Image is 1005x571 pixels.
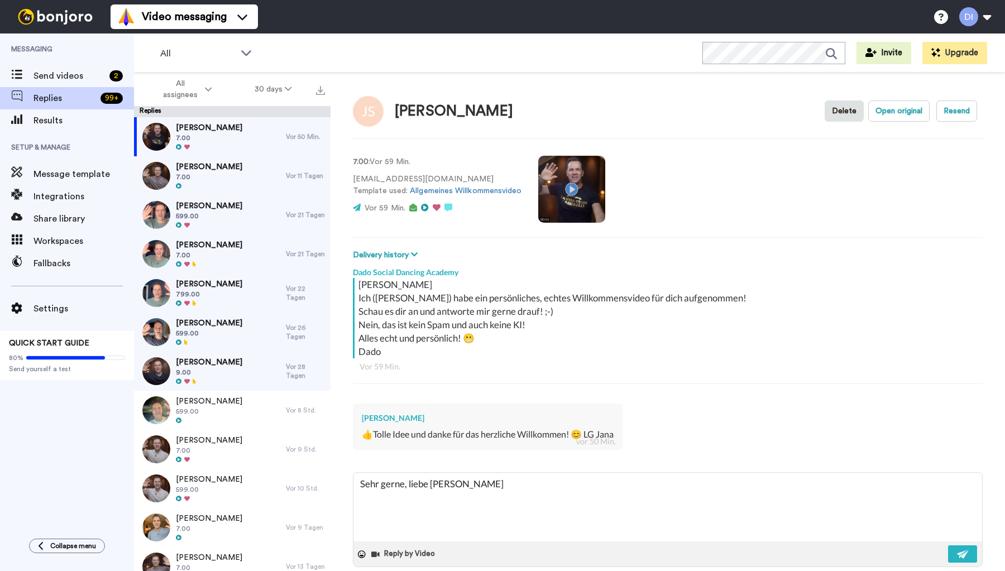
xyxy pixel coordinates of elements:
span: Integrations [33,190,134,203]
a: [PERSON_NAME]7.00Vor 21 Tagen [134,234,331,273]
div: Dado Social Dancing Academy [353,261,983,278]
button: Open original [868,100,930,122]
div: Vor 50 Min. [286,132,325,141]
a: [PERSON_NAME]7.00Vor 11 Tagen [134,156,331,195]
span: 599.00 [176,407,242,416]
span: Share library [33,212,134,225]
a: [PERSON_NAME]599.00Vor 10 Std. [134,469,331,508]
span: Vor 59 Min. [365,204,405,212]
span: [PERSON_NAME] [176,552,242,563]
span: [PERSON_NAME] [176,513,242,524]
div: vor 50 Min. [576,436,616,447]
span: QUICK START GUIDE [9,339,89,347]
a: [PERSON_NAME]599.00Vor 21 Tagen [134,195,331,234]
span: [PERSON_NAME] [176,357,242,368]
div: Vor 9 Tagen [286,523,325,532]
img: 8a9687da-bf7e-40ad-bc49-20c0a78e9d6f-thumb.jpg [142,514,170,541]
img: 56175071-5eb8-4371-bf93-649e4ae4b4c9-thumb.jpg [142,162,170,190]
span: Collapse menu [50,541,96,550]
div: 2 [109,70,123,81]
div: Vor 59 Min. [360,361,976,372]
img: Image of Jana Schönfelder [353,96,384,127]
div: Vor 13 Tagen [286,562,325,571]
span: All [160,47,235,60]
button: All assignees [136,74,233,105]
button: Delivery history [353,249,421,261]
span: [PERSON_NAME] [176,474,242,485]
img: 586380fa-fbde-4cf4-b596-f9c64f3fbadd-thumb.jpg [142,357,170,385]
div: Vor 22 Tagen [286,284,325,302]
a: [PERSON_NAME]599.00Vor 8 Std. [134,391,331,430]
span: All assignees [157,78,203,100]
span: 7.00 [176,524,242,533]
button: 30 days [233,79,313,99]
span: Settings [33,302,134,315]
button: Upgrade [922,42,987,64]
span: 7.00 [176,133,242,142]
img: export.svg [316,86,325,95]
span: 7.00 [176,251,242,260]
span: Message template [33,167,134,181]
img: 7a56c6bf-a1e5-47d9-8bd1-b46c0530b6a8-thumb.jpg [142,123,170,151]
span: [PERSON_NAME] [176,396,242,407]
img: 2632ebcd-79e5-4346-b4fa-be28507fd535-thumb.jpg [142,240,170,268]
span: 799.00 [176,290,242,299]
div: [PERSON_NAME] [362,412,614,424]
button: Resend [936,100,977,122]
p: [EMAIL_ADDRESS][DOMAIN_NAME] Template used: [353,174,521,197]
img: ec042a3b-4def-4cc7-9935-8893932f6e17-thumb.jpg [142,201,170,229]
div: [PERSON_NAME] [395,103,513,119]
a: Allgemeines Willkommensvideo [410,187,521,195]
img: 68d342a0-2cfb-471d-b5b0-5f61eb65d094-thumb.jpg [142,279,170,307]
span: Replies [33,92,96,105]
button: Collapse menu [29,539,105,553]
span: 599.00 [176,329,242,338]
a: [PERSON_NAME]599.00Vor 26 Tagen [134,313,331,352]
div: Vor 11 Tagen [286,171,325,180]
span: [PERSON_NAME] [176,435,242,446]
span: 7.00 [176,172,242,181]
span: Results [33,114,134,127]
button: Reply by Video [370,546,438,563]
span: Fallbacks [33,257,134,270]
div: Vor 9 Std. [286,445,325,454]
span: 80% [9,353,23,362]
span: Workspaces [33,234,134,248]
a: [PERSON_NAME]7.00Vor 50 Min. [134,117,331,156]
button: Invite [856,42,911,64]
span: 7.00 [176,446,242,455]
div: [PERSON_NAME] Ich ([PERSON_NAME]) habe ein persönliches, echtes Willkommensvideo für dich aufgeno... [358,278,980,358]
span: [PERSON_NAME] [176,318,242,329]
div: 👍Tolle Idee und danke für das herzliche Willkommen! 😊 LG Jana [362,428,614,441]
span: 9.00 [176,368,242,377]
img: 4533eff1-f3c9-41a5-8f6f-2fd0f7eb24b1-thumb.jpg [142,396,170,424]
textarea: Sehr gerne, liebe [PERSON_NAME] [353,473,982,541]
a: [PERSON_NAME]7.00Vor 9 Std. [134,430,331,469]
div: Vor 8 Std. [286,406,325,415]
img: vm-color.svg [117,8,135,26]
strong: 7.00 [353,158,368,166]
span: Send yourself a test [9,364,125,373]
span: [PERSON_NAME] [176,279,242,290]
img: a7591b33-1ebb-4d3b-8ac9-49cb196cb1bf-thumb.jpg [142,435,170,463]
div: Vor 21 Tagen [286,210,325,219]
img: send-white.svg [957,550,969,559]
button: Export all results that match these filters now. [313,81,328,98]
a: [PERSON_NAME]9.00Vor 28 Tagen [134,352,331,391]
img: bj-logo-header-white.svg [13,9,97,25]
div: Replies [134,106,331,117]
div: Vor 26 Tagen [286,323,325,341]
span: [PERSON_NAME] [176,122,242,133]
img: 0a5e0ed5-4776-469c-8ea4-968e8eb3817a-thumb.jpg [142,318,170,346]
a: [PERSON_NAME]799.00Vor 22 Tagen [134,273,331,313]
a: [PERSON_NAME]7.00Vor 9 Tagen [134,508,331,547]
div: 99 + [100,93,123,104]
div: Vor 21 Tagen [286,249,325,258]
span: [PERSON_NAME] [176,200,242,212]
p: : Vor 59 Min. [353,156,521,168]
button: Delete [825,100,864,122]
div: Vor 10 Std. [286,484,325,493]
div: Vor 28 Tagen [286,362,325,380]
span: Send videos [33,69,105,83]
